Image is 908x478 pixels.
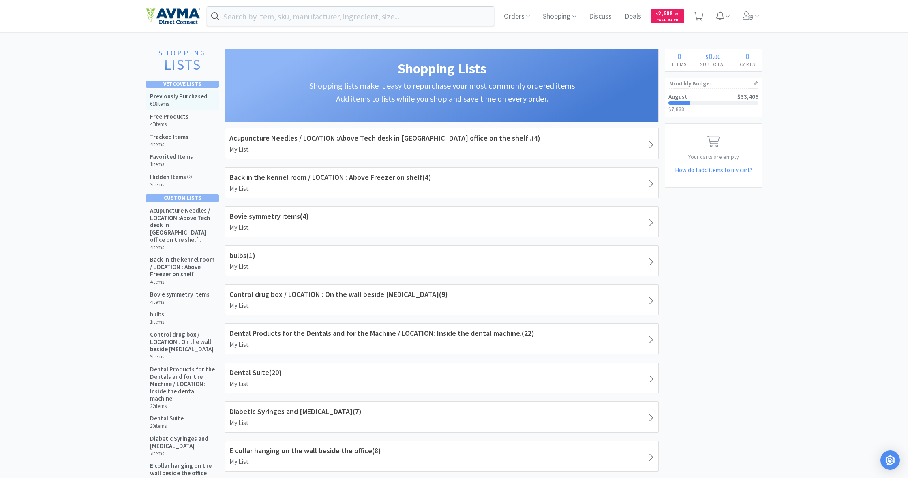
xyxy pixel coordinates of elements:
[150,244,215,251] h6: 4 items
[150,331,215,353] h5: Control drug box / LOCATION : On the wall beside [MEDICAL_DATA]
[150,299,210,305] h6: 4 items
[745,51,750,61] span: 0
[225,245,659,276] a: bulbs(1)My List
[668,105,684,113] span: $7,888
[233,58,650,79] h1: Shopping Lists
[150,256,215,278] h5: Back in the kennel room / LOCATION : Above Freezer on shelf
[225,323,659,354] a: Dental Products for the Dentals and for the Machine / LOCATION: Inside the dental machine.(22)My ...
[150,133,188,141] h5: Tracked Items
[146,8,200,25] img: e4e33dab9f054f5782a47901c742baa9_102.png
[150,173,192,181] h5: Hidden Items
[656,11,658,17] span: $
[621,13,645,20] a: Deals
[225,206,659,237] a: Bovie symmetry items(4)My List
[656,9,679,17] span: 2,688
[229,406,654,418] h1: Diabetic Syringes and [MEDICAL_DATA] ( 7 )
[706,53,709,61] span: $
[150,113,188,120] h5: Free Products
[150,49,215,57] h1: Shopping
[677,51,681,61] span: 0
[709,51,713,61] span: 0
[225,167,659,198] a: Back in the kennel room / LOCATION : Above Freezer on shelf(4)My List
[225,401,659,432] a: Diabetic Syringes and [MEDICAL_DATA](7)My List
[150,93,208,100] h5: Previously Purchased
[207,7,494,26] input: Search by item, sku, manufacturer, ingredient, size...
[229,250,654,262] h1: bulbs ( 1 )
[146,49,219,77] a: ShoppingLists
[150,450,215,457] h6: 7 items
[229,211,654,222] h1: Bovie symmetry items ( 4 )
[150,101,208,107] h6: 618 items
[150,161,193,168] h6: 1 items
[229,222,654,233] p: My List
[229,132,654,144] h1: Acupuncture Needles / LOCATION :Above Tech desk in [GEOGRAPHIC_DATA] office on the shelf . ( 4 )
[150,423,184,429] h6: 20 items
[150,462,215,477] h5: E collar hanging on the wall beside the office
[229,379,654,389] p: My List
[229,172,654,184] h1: Back in the kennel room / LOCATION : Above Freezer on shelf ( 4 )
[150,403,215,410] h6: 22 items
[150,415,184,422] h5: Dental Suite
[150,121,188,128] h6: 47 items
[673,11,679,17] span: . 81
[665,89,762,117] a: August$33,406$7,888
[150,279,215,285] h6: 4 items
[656,18,679,23] span: Cash Back
[150,435,215,450] h5: Diabetic Syringes and [MEDICAL_DATA]
[229,418,654,428] p: My List
[745,105,758,113] span: 7,888
[146,81,219,88] div: Vetcove Lists
[150,153,193,160] h5: Favorited Items
[225,363,659,393] a: Dental Suite(20)My List
[229,301,654,311] p: My List
[225,441,659,472] a: E collar hanging on the wall beside the office(8)My List
[665,152,762,161] p: Your carts are empty
[665,165,762,175] h5: How do I add items to my cart?
[714,53,721,61] span: 00
[229,184,654,194] p: My List
[229,457,654,467] p: My List
[229,261,654,272] p: My List
[229,339,654,350] p: My List
[150,311,164,318] h5: bulbs
[150,354,215,360] h6: 9 items
[229,328,654,339] h1: Dental Products for the Dentals and for the Machine / LOCATION: Inside the dental machine. ( 22 )
[146,194,219,202] div: Custom Lists
[146,110,219,130] a: Free Products 47items
[150,141,188,148] h6: 4 items
[225,128,659,159] a: Acupuncture Needles / LOCATION :Above Tech desk in [GEOGRAPHIC_DATA] office on the shelf .(4)My List
[150,57,215,73] h2: Lists
[229,289,654,301] h1: Control drug box / LOCATION : On the wall beside [MEDICAL_DATA] ( 9 )
[150,181,192,188] h6: 3 items
[693,60,733,68] h4: Subtotal
[669,78,758,89] h1: Monthly Budget
[150,366,215,402] h5: Dental Products for the Dentals and for the Machine / LOCATION: Inside the dental machine.
[665,60,693,68] h4: Items
[229,445,654,457] h1: E collar hanging on the wall beside the office ( 8 )
[586,13,615,20] a: Discuss
[668,94,687,100] h2: August
[225,284,659,315] a: Control drug box / LOCATION : On the wall beside [MEDICAL_DATA](9)My List
[229,367,654,379] h1: Dental Suite ( 20 )
[233,79,650,105] h3: Shopping lists make it easy to repurchase your most commonly ordered items Add items to lists whi...
[150,291,210,298] h5: Bovie symmetry items
[737,93,758,100] span: $33,406
[651,5,684,27] a: $2,688.81Cash Back
[733,60,762,68] h4: Carts
[150,319,164,325] h6: 1 items
[693,52,733,60] div: .
[150,207,215,243] h5: Acupuncture Needles / LOCATION :Above Tech desk in [GEOGRAPHIC_DATA] office on the shelf .
[229,144,654,155] p: My List
[880,450,900,470] div: Open Intercom Messenger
